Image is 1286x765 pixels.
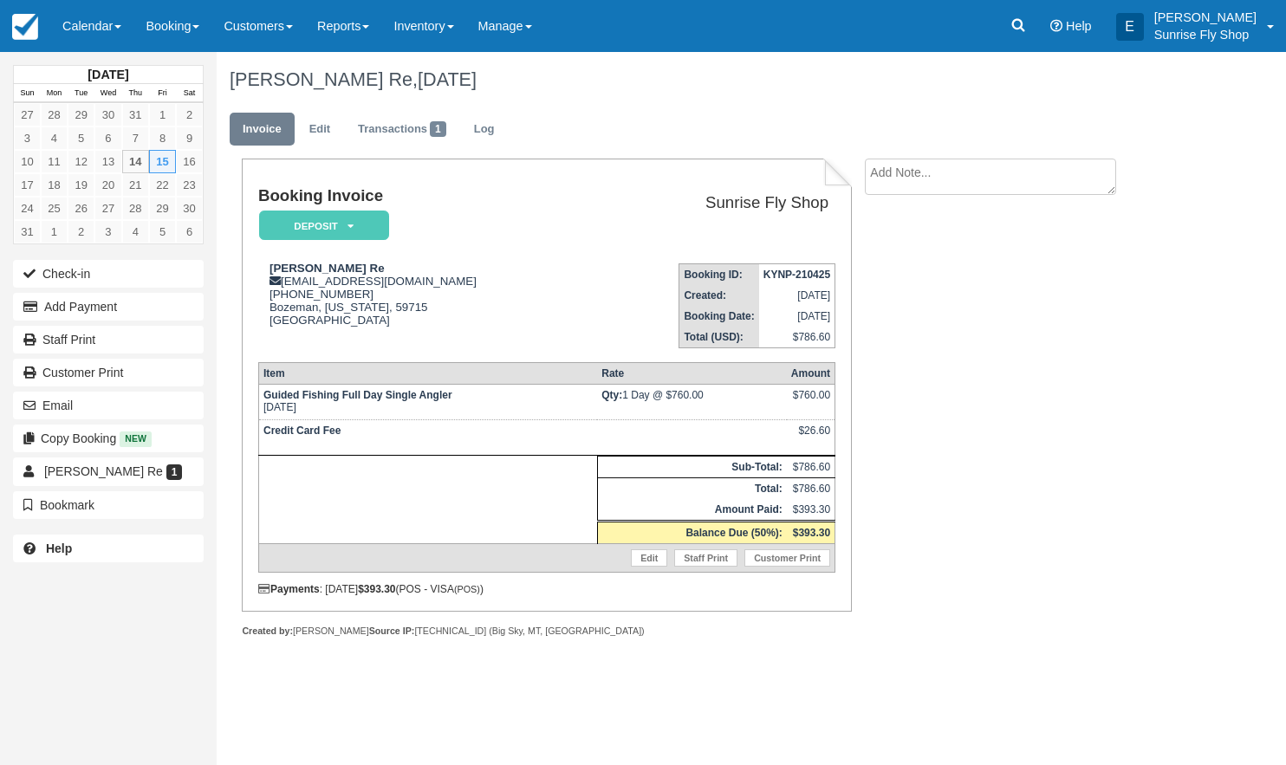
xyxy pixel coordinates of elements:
[41,173,68,197] a: 18
[88,68,128,81] strong: [DATE]
[14,126,41,150] a: 3
[94,197,121,220] a: 27
[46,541,72,555] b: Help
[68,126,94,150] a: 5
[176,197,203,220] a: 30
[787,457,835,478] td: $786.60
[759,306,835,327] td: [DATE]
[13,425,204,452] button: Copy Booking New
[122,220,149,243] a: 4
[744,549,830,567] a: Customer Print
[430,121,446,137] span: 1
[166,464,183,480] span: 1
[679,327,759,348] th: Total (USD):
[258,187,594,205] h1: Booking Invoice
[597,522,787,544] th: Balance Due (50%):
[149,84,176,103] th: Fri
[94,126,121,150] a: 6
[122,103,149,126] a: 31
[149,150,176,173] a: 15
[94,173,121,197] a: 20
[787,478,835,500] td: $786.60
[14,103,41,126] a: 27
[94,220,121,243] a: 3
[68,197,94,220] a: 26
[258,210,383,242] a: Deposit
[454,584,480,594] small: (POS)
[13,392,204,419] button: Email
[258,583,320,595] strong: Payments
[13,326,204,353] a: Staff Print
[418,68,477,90] span: [DATE]
[242,626,293,636] strong: Created by:
[679,285,759,306] th: Created:
[631,549,667,567] a: Edit
[41,103,68,126] a: 28
[597,457,787,478] th: Sub-Total:
[597,363,787,385] th: Rate
[679,264,759,286] th: Booking ID:
[14,197,41,220] a: 24
[41,84,68,103] th: Mon
[94,150,121,173] a: 13
[176,84,203,103] th: Sat
[759,285,835,306] td: [DATE]
[176,103,203,126] a: 2
[122,173,149,197] a: 21
[94,84,121,103] th: Wed
[258,262,594,348] div: [EMAIL_ADDRESS][DOMAIN_NAME] [PHONE_NUMBER] Bozeman, [US_STATE], 59715 [GEOGRAPHIC_DATA]
[176,126,203,150] a: 9
[1050,20,1062,32] i: Help
[13,293,204,321] button: Add Payment
[258,583,835,595] div: : [DATE] (POS - VISA )
[120,431,152,446] span: New
[13,491,204,519] button: Bookmark
[41,197,68,220] a: 25
[230,69,1168,90] h1: [PERSON_NAME] Re,
[176,220,203,243] a: 6
[258,385,597,420] td: [DATE]
[13,535,204,562] a: Help
[242,625,851,638] div: [PERSON_NAME] [TECHNICAL_ID] (Big Sky, MT, [GEOGRAPHIC_DATA])
[149,197,176,220] a: 29
[787,363,835,385] th: Amount
[122,197,149,220] a: 28
[68,84,94,103] th: Tue
[258,363,597,385] th: Item
[41,220,68,243] a: 1
[41,126,68,150] a: 4
[793,527,830,539] strong: $393.30
[763,269,830,281] strong: KYNP-210425
[1154,26,1257,43] p: Sunrise Fly Shop
[68,173,94,197] a: 19
[44,464,163,478] span: [PERSON_NAME] Re
[759,327,835,348] td: $786.60
[369,626,415,636] strong: Source IP:
[14,84,41,103] th: Sun
[601,389,622,401] strong: Qty
[68,220,94,243] a: 2
[176,150,203,173] a: 16
[122,84,149,103] th: Thu
[358,583,395,595] strong: $393.30
[176,173,203,197] a: 23
[1116,13,1144,41] div: E
[679,306,759,327] th: Booking Date:
[597,499,787,522] th: Amount Paid:
[259,211,389,241] em: Deposit
[791,425,830,451] div: $26.60
[345,113,459,146] a: Transactions1
[263,389,452,401] strong: Guided Fishing Full Day Single Angler
[296,113,343,146] a: Edit
[787,499,835,522] td: $393.30
[230,113,295,146] a: Invoice
[597,478,787,500] th: Total:
[68,150,94,173] a: 12
[149,103,176,126] a: 1
[1154,9,1257,26] p: [PERSON_NAME]
[791,389,830,415] div: $760.00
[674,549,737,567] a: Staff Print
[149,173,176,197] a: 22
[461,113,508,146] a: Log
[94,103,121,126] a: 30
